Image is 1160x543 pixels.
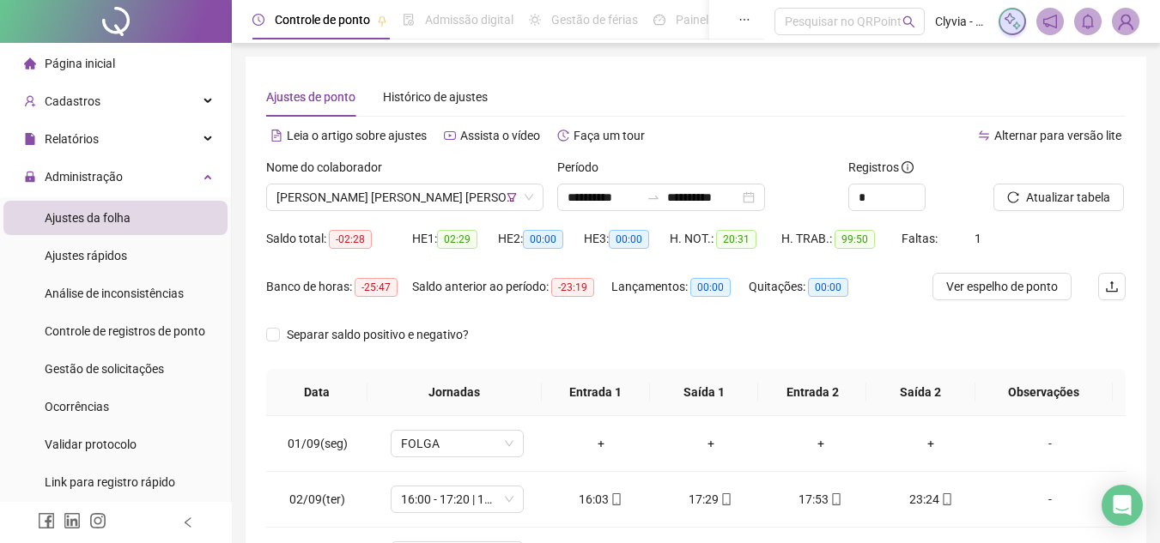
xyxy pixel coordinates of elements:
div: - [999,490,1101,509]
div: Open Intercom Messenger [1102,485,1143,526]
span: Link para registro rápido [45,475,175,489]
span: Análise de inconsistências [45,287,184,300]
th: Observações [975,369,1113,416]
span: Administração [45,170,123,184]
span: 00:00 [808,278,848,297]
span: Admissão digital [425,13,513,27]
span: Faltas: [902,232,940,245]
div: 23:24 [890,490,972,509]
span: FOLGA [401,431,513,456]
div: 17:53 [780,490,862,509]
span: youtube [444,130,456,142]
div: Banco de horas: [266,277,412,297]
div: Lançamentos: [611,277,749,297]
label: Período [557,158,610,177]
div: H. NOT.: [670,229,781,249]
th: Saída 2 [866,369,975,416]
span: bell [1080,14,1096,29]
span: 01/09(seg) [288,437,348,450]
span: 00:00 [690,278,731,297]
span: Atualizar tabela [1026,188,1110,207]
span: Painel do DP [676,13,743,27]
div: 17:29 [670,490,752,509]
span: Controle de registros de ponto [45,324,205,338]
span: clock-circle [252,14,264,26]
span: Relatórios [45,132,99,146]
span: 1 [975,232,981,245]
span: 20:31 [716,230,756,249]
span: Faça um tour [574,129,645,142]
span: 00:00 [523,230,563,249]
span: swap-right [647,190,660,204]
span: Histórico de ajustes [383,90,488,104]
span: lock [24,171,36,183]
div: HE 3: [584,229,670,249]
span: user-add [24,95,36,107]
span: 99:50 [835,230,875,249]
img: sparkle-icon.fc2bf0ac1784a2077858766a79e2daf3.svg [1003,12,1022,31]
span: Ajustes da folha [45,211,131,225]
img: 83774 [1113,9,1139,34]
span: to [647,190,660,204]
span: Ajustes de ponto [266,90,355,104]
span: pushpin [377,15,387,26]
span: info-circle [902,161,914,173]
th: Saída 1 [650,369,758,416]
span: Separar saldo positivo e negativo? [280,325,476,344]
div: + [890,434,972,453]
span: reload [1007,191,1019,203]
span: Ajustes rápidos [45,249,127,262]
div: Quitações: [749,277,869,297]
span: Alternar para versão lite [994,129,1121,142]
span: -23:19 [551,278,594,297]
div: + [780,434,862,453]
div: + [670,434,752,453]
th: Jornadas [367,369,542,416]
div: Saldo anterior ao período: [412,277,611,297]
span: file [24,133,36,145]
span: instagram [89,512,106,529]
div: - [999,434,1101,453]
th: Entrada 2 [758,369,866,416]
span: search [902,15,915,28]
span: left [182,516,194,528]
span: Assista o vídeo [460,129,540,142]
span: Cadastros [45,94,100,108]
span: history [557,130,569,142]
div: HE 1: [412,229,498,249]
span: Registros [848,158,914,177]
span: -25:47 [355,278,398,297]
label: Nome do colaborador [266,158,393,177]
div: Saldo total: [266,229,412,249]
span: mobile [609,493,623,505]
span: facebook [38,512,55,529]
th: Data [266,369,367,416]
span: dashboard [653,14,665,26]
span: 00:00 [609,230,649,249]
span: MARIA LUCIANA HONÓRIO EVANGELISTA [276,184,533,210]
span: swap [978,130,990,142]
span: Validar protocolo [45,437,137,451]
span: Observações [989,383,1099,401]
th: Entrada 1 [542,369,650,416]
div: + [560,434,642,453]
span: linkedin [64,512,81,529]
span: sun [529,14,541,26]
span: Clyvia - LIPSFIHA [935,12,988,31]
span: notification [1042,14,1058,29]
span: 16:00 - 17:20 | 17:50 - 00:00 [401,486,513,512]
span: Gestão de férias [551,13,638,27]
span: Leia o artigo sobre ajustes [287,129,427,142]
span: 02/09(ter) [289,492,345,506]
div: 16:03 [560,490,642,509]
span: home [24,57,36,69]
span: Controle de ponto [275,13,370,27]
span: file-text [270,130,282,142]
span: Gestão de solicitações [45,362,164,376]
span: filter [507,192,517,202]
span: mobile [939,493,953,505]
span: down [524,192,534,202]
div: H. TRAB.: [781,229,902,249]
span: upload [1105,280,1119,293]
span: file-done [403,14,415,26]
